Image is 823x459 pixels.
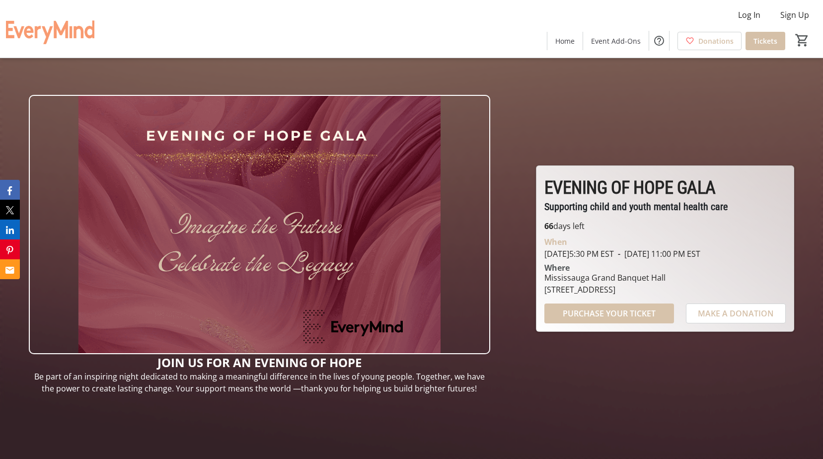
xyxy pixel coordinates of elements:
img: EveryMind Mental Health Services's Logo [6,4,94,54]
span: [DATE] 11:00 PM EST [614,248,700,259]
div: [STREET_ADDRESS] [544,284,666,296]
span: MAKE A DONATION [698,307,774,319]
button: Sign Up [772,7,817,23]
span: Event Add-Ons [591,36,641,46]
span: Be part of an inspiring night dedicated to making a meaningful difference in the lives of young p... [34,371,485,394]
button: Help [649,31,669,51]
img: Campaign CTA Media Photo [29,95,490,354]
span: 66 [544,221,553,231]
span: Log In [738,9,760,21]
span: [DATE] 5:30 PM EST [544,248,614,259]
button: Cart [793,31,811,49]
p: days left [544,220,786,232]
span: Tickets [753,36,777,46]
button: Log In [730,7,768,23]
span: - [614,248,624,259]
span: Home [555,36,575,46]
button: MAKE A DONATION [686,304,786,323]
span: EVENING OF HOPE GALA [544,177,716,198]
span: Supporting child and youth mental health care [544,201,728,213]
div: When [544,236,567,248]
a: Tickets [746,32,785,50]
a: Event Add-Ons [583,32,649,50]
button: PURCHASE YOUR TICKET [544,304,674,323]
a: Home [547,32,583,50]
span: Donations [698,36,734,46]
span: PURCHASE YOUR TICKET [563,307,656,319]
div: Mississauga Grand Banquet Hall [544,272,666,284]
a: Donations [677,32,742,50]
strong: JOIN US FOR AN EVENING OF HOPE [157,354,362,371]
span: Sign Up [780,9,809,21]
div: Where [544,264,570,272]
